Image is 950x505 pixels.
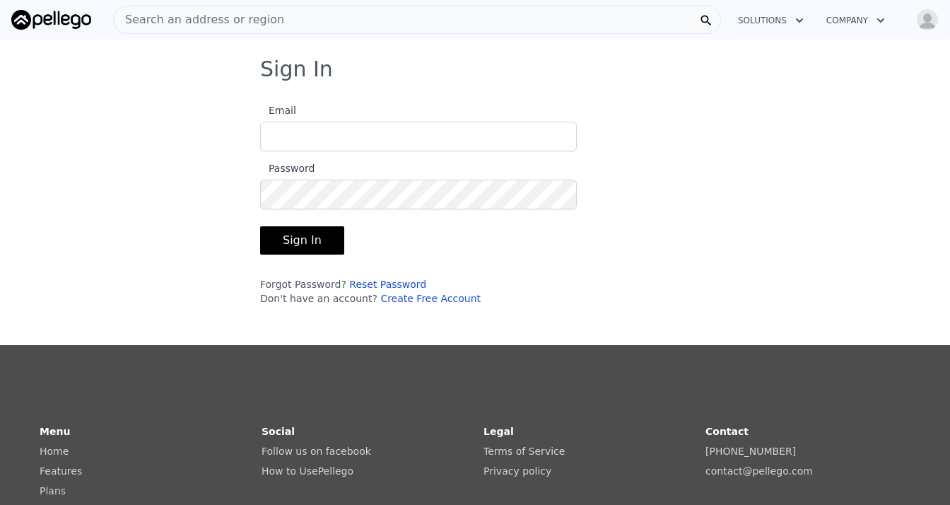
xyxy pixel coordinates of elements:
span: Email [260,105,296,116]
a: Features [40,465,82,477]
a: Follow us on facebook [262,446,371,457]
a: [PHONE_NUMBER] [705,446,796,457]
a: Terms of Service [483,446,565,457]
button: Solutions [727,8,815,33]
button: Sign In [260,226,344,255]
button: Company [815,8,896,33]
strong: Menu [40,426,70,437]
a: Create Free Account [380,293,481,304]
a: Reset Password [349,279,426,290]
a: Home [40,446,69,457]
input: Email [260,122,577,151]
a: Privacy policy [483,465,551,477]
strong: Legal [483,426,514,437]
img: Pellego [11,10,91,30]
input: Password [260,180,577,209]
strong: Social [262,426,295,437]
h3: Sign In [260,57,690,82]
strong: Contact [705,426,749,437]
span: Password [260,163,315,174]
span: Search an address or region [114,11,284,28]
a: Plans [40,485,66,497]
img: avatar [916,8,939,31]
a: contact@pellego.com [705,465,813,477]
div: Forgot Password? Don't have an account? [260,277,577,306]
a: How to UsePellego [262,465,353,477]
